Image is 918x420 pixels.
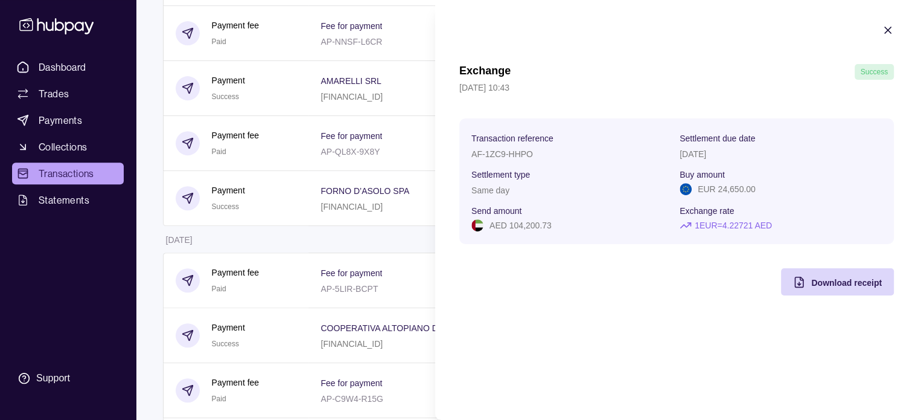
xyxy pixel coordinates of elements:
p: [DATE] 10:43 [459,81,894,94]
p: Same day [471,186,509,195]
button: Download receipt [781,268,894,296]
p: Settlement due date [680,134,755,143]
p: Send amount [471,206,521,216]
img: eu [680,183,692,195]
p: EUR 24,650.00 [698,183,756,196]
p: Transaction reference [471,134,553,143]
p: AED 104,200.73 [489,219,552,232]
p: [DATE] [680,149,706,159]
p: 1 EUR = 4.22721 AED [695,219,772,232]
p: Settlement type [471,170,530,179]
h1: Exchange [459,64,511,80]
p: Buy amount [680,170,725,179]
span: Success [861,68,888,76]
img: ae [471,219,483,231]
span: Download receipt [811,278,882,288]
p: AF-1ZC9-HHPO [471,149,533,159]
p: Exchange rate [680,206,734,216]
